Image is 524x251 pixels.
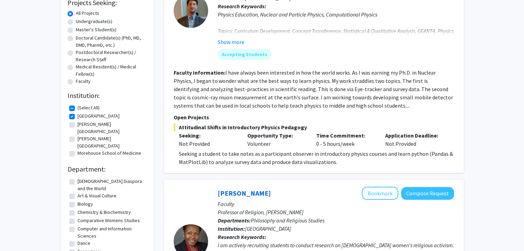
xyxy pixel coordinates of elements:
p: Application Deadline: [385,131,444,140]
div: Not Provided [179,140,237,148]
label: Chemistry & Biochemistry [78,209,131,216]
label: Faculty [76,78,91,85]
b: Institution: [218,225,245,232]
label: Comparative Womens Studies [78,217,140,224]
button: Show more [218,38,244,46]
h2: Department: [68,165,147,173]
label: All Projects [76,10,99,17]
p: Opportunity Type: [247,131,306,140]
span: [GEOGRAPHIC_DATA] [245,225,291,232]
label: [PERSON_NAME][GEOGRAPHIC_DATA] [78,135,145,150]
button: Add Rosetta Ross to Bookmarks [362,187,398,200]
p: Seeking: [179,131,237,140]
iframe: Chat [5,220,29,246]
b: Faculty Information: [174,69,225,76]
label: Art & Visual Culture [78,192,116,199]
label: Computer and Information Sciences [78,225,145,240]
p: Seeking a student to take notes as a participant observer in introductory physics courses and lea... [179,150,454,166]
label: Medical Resident(s) / Medical Fellow(s) [76,63,147,78]
div: Physics Education, Nuclear and Particle Physics, Computational Physics Topics: Curriculum Develop... [218,10,454,43]
p: Faculty [218,200,454,208]
label: (Select All) [78,104,100,111]
label: [GEOGRAPHIC_DATA] [78,112,120,120]
label: Morehouse School of Medicine [78,150,141,157]
b: Departments: [218,217,251,224]
label: Doctoral Candidate(s) (PhD, MD, DMD, PharmD, etc.) [76,34,147,49]
p: Professor of Religion, [PERSON_NAME] [218,208,454,216]
div: 0 - 5 hours/week [311,131,380,148]
div: Not Provided [380,131,449,148]
b: Research Keywords: [218,3,266,10]
span: Philosophy and Religious Studies [251,217,325,224]
label: Biology [78,200,93,208]
label: Undergraduate(s) [76,18,112,25]
label: Dance [78,240,90,247]
button: Compose Request to Rosetta Ross [401,187,454,200]
mat-chip: Accepting Students [218,49,271,60]
div: Volunteer [242,131,311,148]
label: Master's Student(s) [76,26,116,33]
p: Open Projects [174,113,454,121]
a: [PERSON_NAME] [218,189,271,197]
label: [DEMOGRAPHIC_DATA] Diaspora and the World [78,178,145,192]
b: Research Keywords: [218,233,266,240]
h2: Institution: [68,91,147,100]
label: [PERSON_NAME][GEOGRAPHIC_DATA] [78,121,145,135]
fg-read-more: I have always been interested in how the world works. As I was earning my Ph.D. in Nuclear Physic... [174,69,453,109]
span: Attitudinal Shifts in Introductory Physics Pedagogy [174,123,454,131]
label: Postdoctoral Researcher(s) / Research Staff [76,49,147,63]
p: Time Commitment: [316,131,375,140]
